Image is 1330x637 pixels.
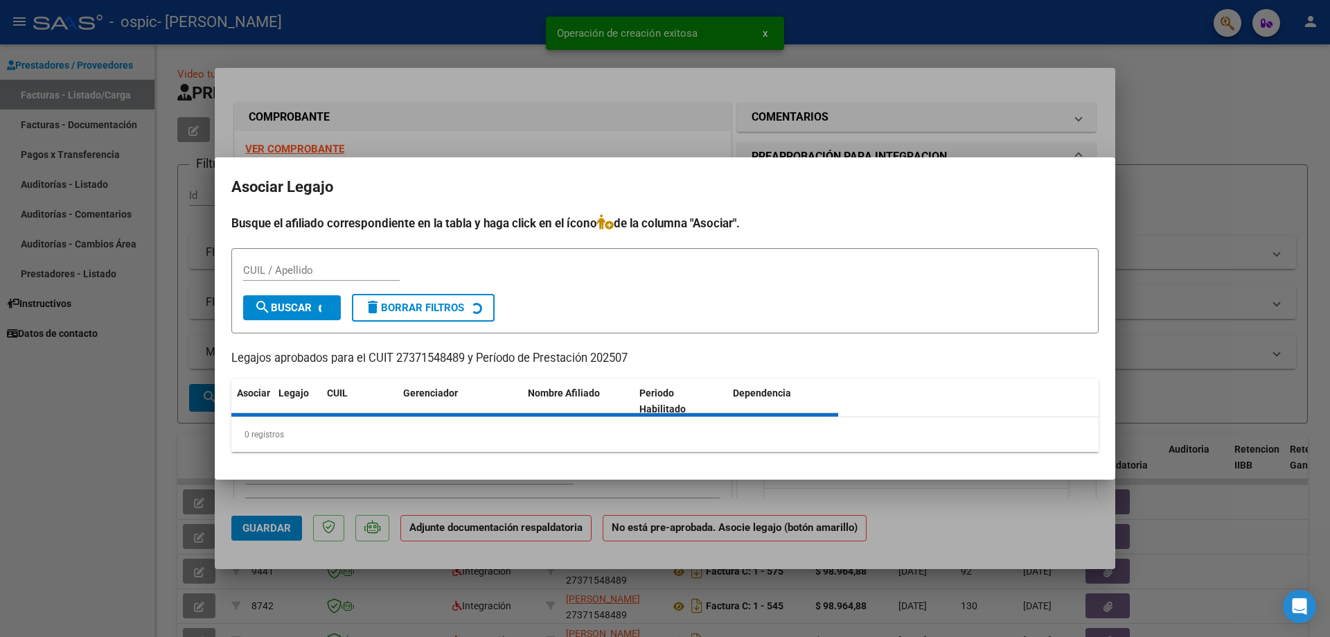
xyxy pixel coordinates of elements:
span: Periodo Habilitado [639,387,686,415]
p: Legajos aprobados para el CUIT 27371548489 y Período de Prestación 202507 [231,350,1099,367]
mat-icon: delete [364,299,381,315]
span: Legajo [278,387,309,399]
span: Nombre Afiliado [528,387,600,399]
span: Dependencia [733,387,791,399]
button: Borrar Filtros [352,294,495,322]
span: CUIL [327,387,348,399]
datatable-header-cell: Gerenciador [398,378,522,424]
datatable-header-cell: Asociar [231,378,273,424]
datatable-header-cell: Periodo Habilitado [634,378,727,424]
span: Asociar [237,387,270,399]
datatable-header-cell: Dependencia [727,378,839,424]
h2: Asociar Legajo [231,174,1099,200]
div: Open Intercom Messenger [1283,590,1316,623]
mat-icon: search [254,299,271,315]
datatable-header-cell: Nombre Afiliado [522,378,634,424]
span: Borrar Filtros [364,302,464,314]
span: Buscar [254,302,312,314]
span: Gerenciador [403,387,458,399]
datatable-header-cell: CUIL [321,378,398,424]
datatable-header-cell: Legajo [273,378,321,424]
h4: Busque el afiliado correspondiente en la tabla y haga click en el ícono de la columna "Asociar". [231,214,1099,232]
div: 0 registros [231,417,1099,452]
button: Buscar [243,295,341,320]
